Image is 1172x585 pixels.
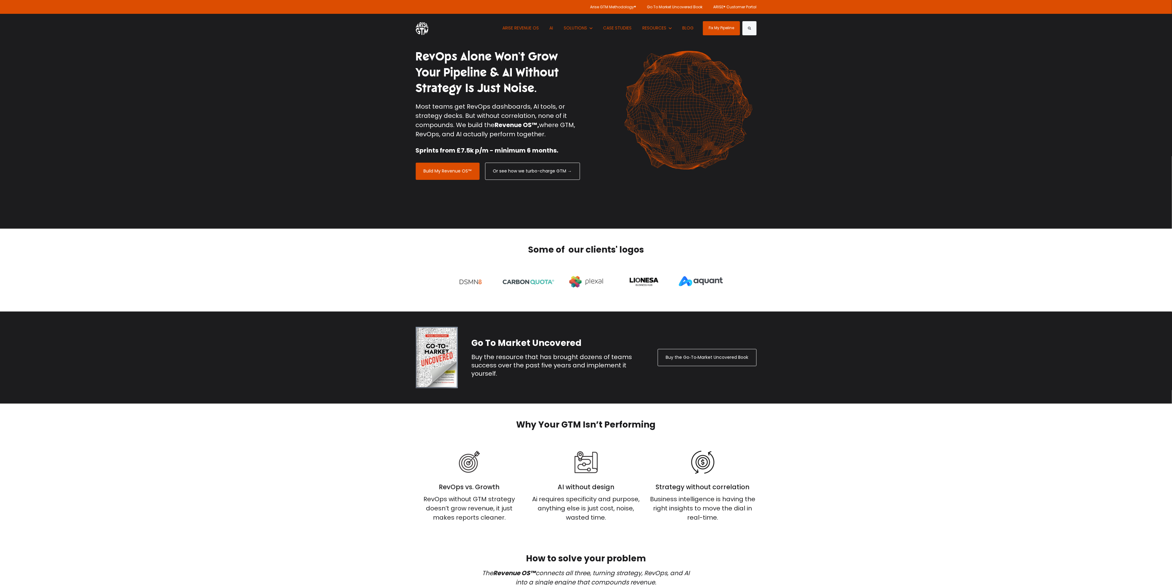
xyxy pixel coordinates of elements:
h1: RevOps Alone Won’t Grow Your Pipeline & AI Without Strategy Is Just Noise. [416,49,582,96]
p: Most teams get RevOps dashboards, AI tools, or strategy decks. But without correlation, none of i... [416,102,582,139]
span: RESOURCES [642,25,666,31]
div: Business intelligence is having the right insights to move the dial in real-time. [649,494,757,522]
img: lionesa logo [629,277,658,287]
div: RevOps without GTM strategy doesn’t grow revenue, it just makes reports cleaner. [416,494,523,522]
span: SOLUTIONS [564,25,587,31]
button: Show submenu for SOLUTIONS SOLUTIONS [559,14,597,42]
a: Buy the Go‑To‑Market Uncovered Book [658,349,756,366]
a: Fix My Pipeline [703,21,740,35]
button: Show submenu for RESOURCES RESOURCES [638,14,676,42]
a: BLOG [678,14,699,42]
h4: RevOps vs. Growth [416,483,523,491]
h2: Why Your GTM Isn’t Performing [416,419,757,431]
strong: Sprints from £7.5k p/m - minimum 6 months. [416,146,559,155]
img: shape-61 orange [620,44,757,176]
img: Target-03 [457,450,482,475]
strong: Revenue OS™ [493,569,536,577]
p: Buy the resource that has brought dozens of teams success over the past five years and implement ... [472,353,640,378]
img: shift-london-partner-plexal [569,276,603,288]
img: FireShot Capture 533 - - [416,327,458,388]
strong: Revenue OS™, [495,121,539,129]
img: dsmn8 testimonials [457,274,485,289]
div: Ai requires specificity and purpose, anything else is just cost, noise, wasted time. [532,494,640,522]
nav: Desktop navigation [498,14,698,42]
a: ARISE REVENUE OS [498,14,543,42]
a: Or see how we turbo-charge GTM → [485,163,580,180]
img: ARISE GTM logo (1) white [416,21,428,35]
h2: Some of our clients' logos [445,244,727,256]
a: CASE STUDIES [599,14,637,42]
h4: AI without design [532,483,640,491]
h2: Go To Market Uncovered [472,337,640,349]
a: Build My Revenue OS™ [416,163,480,180]
h2: How to solve your problem [416,553,757,564]
button: Search [742,21,757,35]
a: AI [545,14,558,42]
img: Dollar sign [691,450,715,475]
h4: Strategy without correlation [649,483,757,491]
img: Roadmap-10 [574,450,598,475]
img: aquant_logo [679,276,724,287]
img: CQ_Logo_Registered_1 [503,280,554,285]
